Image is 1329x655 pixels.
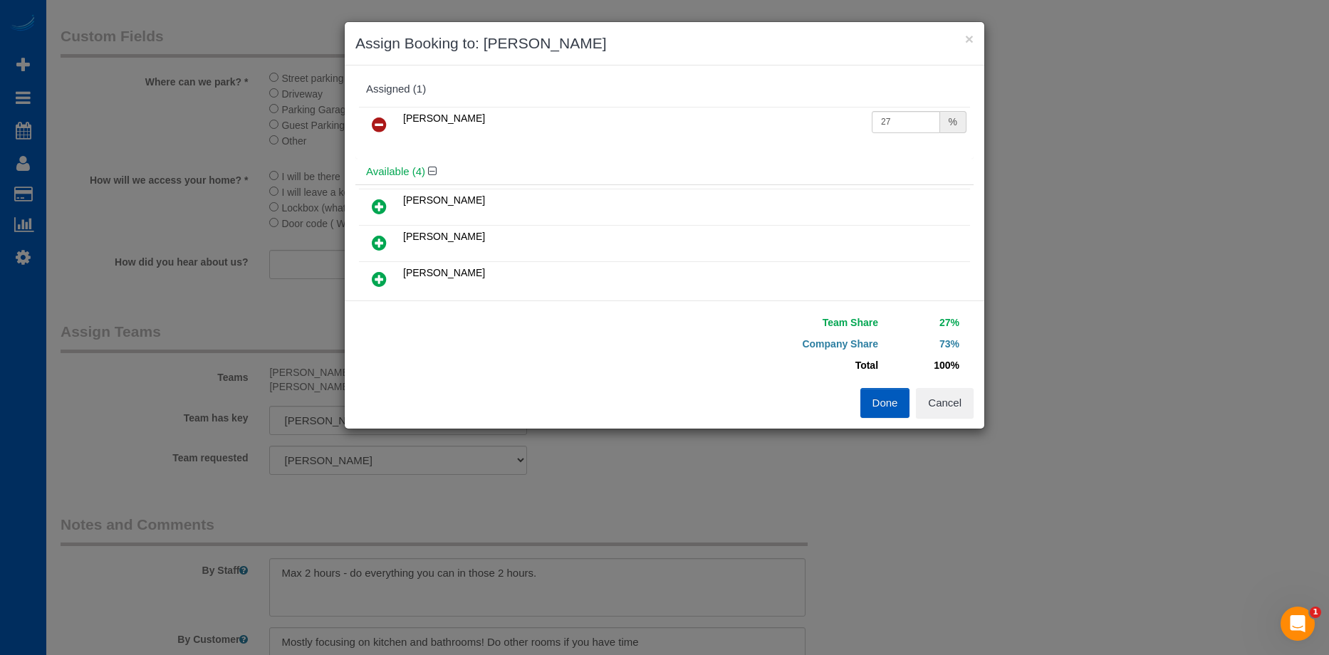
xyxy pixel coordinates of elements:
td: Total [675,355,882,376]
button: × [965,31,974,46]
button: Done [860,388,910,418]
span: [PERSON_NAME] [403,267,485,278]
button: Cancel [916,388,974,418]
td: Team Share [675,312,882,333]
span: [PERSON_NAME] [403,112,485,124]
iframe: Intercom live chat [1281,607,1315,641]
span: 1 [1310,607,1321,618]
td: 100% [882,355,963,376]
h4: Available (4) [366,166,963,178]
td: 73% [882,333,963,355]
h3: Assign Booking to: [PERSON_NAME] [355,33,974,54]
td: 27% [882,312,963,333]
div: % [940,111,966,133]
span: [PERSON_NAME] [403,231,485,242]
span: [PERSON_NAME] [403,194,485,206]
td: Company Share [675,333,882,355]
div: Assigned (1) [366,83,963,95]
